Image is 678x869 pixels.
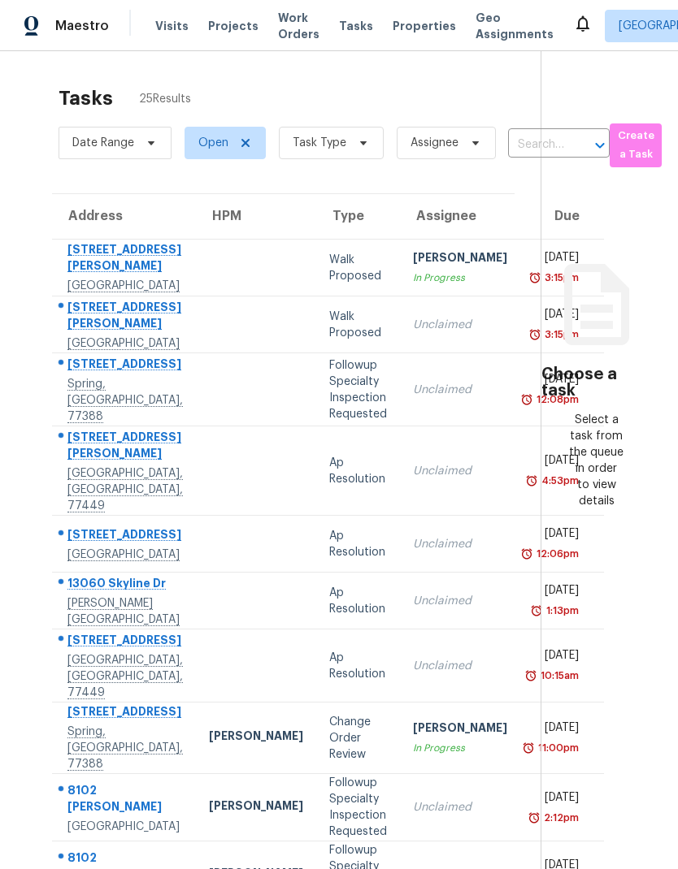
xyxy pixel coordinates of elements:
[329,775,387,840] div: Followup Specialty Inspection Requested
[533,647,579,668] div: [DATE]
[55,18,109,34] span: Maestro
[339,20,373,32] span: Tasks
[329,252,387,284] div: Walk Proposed
[400,194,520,240] th: Assignee
[278,10,319,42] span: Work Orders
[393,18,456,34] span: Properties
[610,123,662,167] button: Create a Task
[533,546,579,562] div: 12:06pm
[538,473,579,489] div: 4:53pm
[413,463,507,479] div: Unclaimed
[533,525,579,546] div: [DATE]
[533,720,579,740] div: [DATE]
[413,658,507,674] div: Unclaimed
[413,382,507,398] div: Unclaimed
[209,728,303,748] div: [PERSON_NAME]
[533,306,579,326] div: [DATE]
[528,810,541,826] img: Overdue Alarm Icon
[528,326,541,343] img: Overdue Alarm Icon
[533,391,579,408] div: 12:08pm
[524,668,537,684] img: Overdue Alarm Icon
[413,317,507,333] div: Unclaimed
[413,740,507,756] div: In Progress
[537,668,579,684] div: 10:15am
[533,371,579,391] div: [DATE]
[72,135,134,151] span: Date Range
[528,270,541,286] img: Overdue Alarm Icon
[198,135,228,151] span: Open
[618,127,654,164] span: Create a Task
[530,603,543,619] img: Overdue Alarm Icon
[67,819,183,835] div: [GEOGRAPHIC_DATA]
[59,90,113,106] h2: Tasks
[413,799,507,815] div: Unclaimed
[589,134,611,157] button: Open
[520,391,533,408] img: Overdue Alarm Icon
[413,593,507,609] div: Unclaimed
[535,740,579,756] div: 11:00pm
[533,789,579,810] div: [DATE]
[139,91,191,107] span: 25 Results
[67,782,183,819] div: 8102 [PERSON_NAME]
[329,528,387,560] div: Ap Resolution
[155,18,189,34] span: Visits
[329,585,387,617] div: Ap Resolution
[329,455,387,487] div: Ap Resolution
[208,18,259,34] span: Projects
[508,132,564,158] input: Search by address
[533,452,579,473] div: [DATE]
[413,720,507,740] div: [PERSON_NAME]
[316,194,400,240] th: Type
[413,270,507,286] div: In Progress
[533,249,579,270] div: [DATE]
[52,194,196,240] th: Address
[541,366,652,399] h3: Choose a task
[533,582,579,603] div: [DATE]
[476,10,554,42] span: Geo Assignments
[520,546,533,562] img: Overdue Alarm Icon
[525,473,538,489] img: Overdue Alarm Icon
[520,194,604,240] th: Due
[569,412,624,509] div: Select a task from the queue in order to view details
[413,536,507,552] div: Unclaimed
[196,194,316,240] th: HPM
[329,309,387,341] div: Walk Proposed
[413,249,507,270] div: [PERSON_NAME]
[329,650,387,682] div: Ap Resolution
[522,740,535,756] img: Overdue Alarm Icon
[411,135,459,151] span: Assignee
[293,135,346,151] span: Task Type
[329,714,387,763] div: Change Order Review
[329,357,387,422] div: Followup Specialty Inspection Requested
[209,798,303,818] div: [PERSON_NAME]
